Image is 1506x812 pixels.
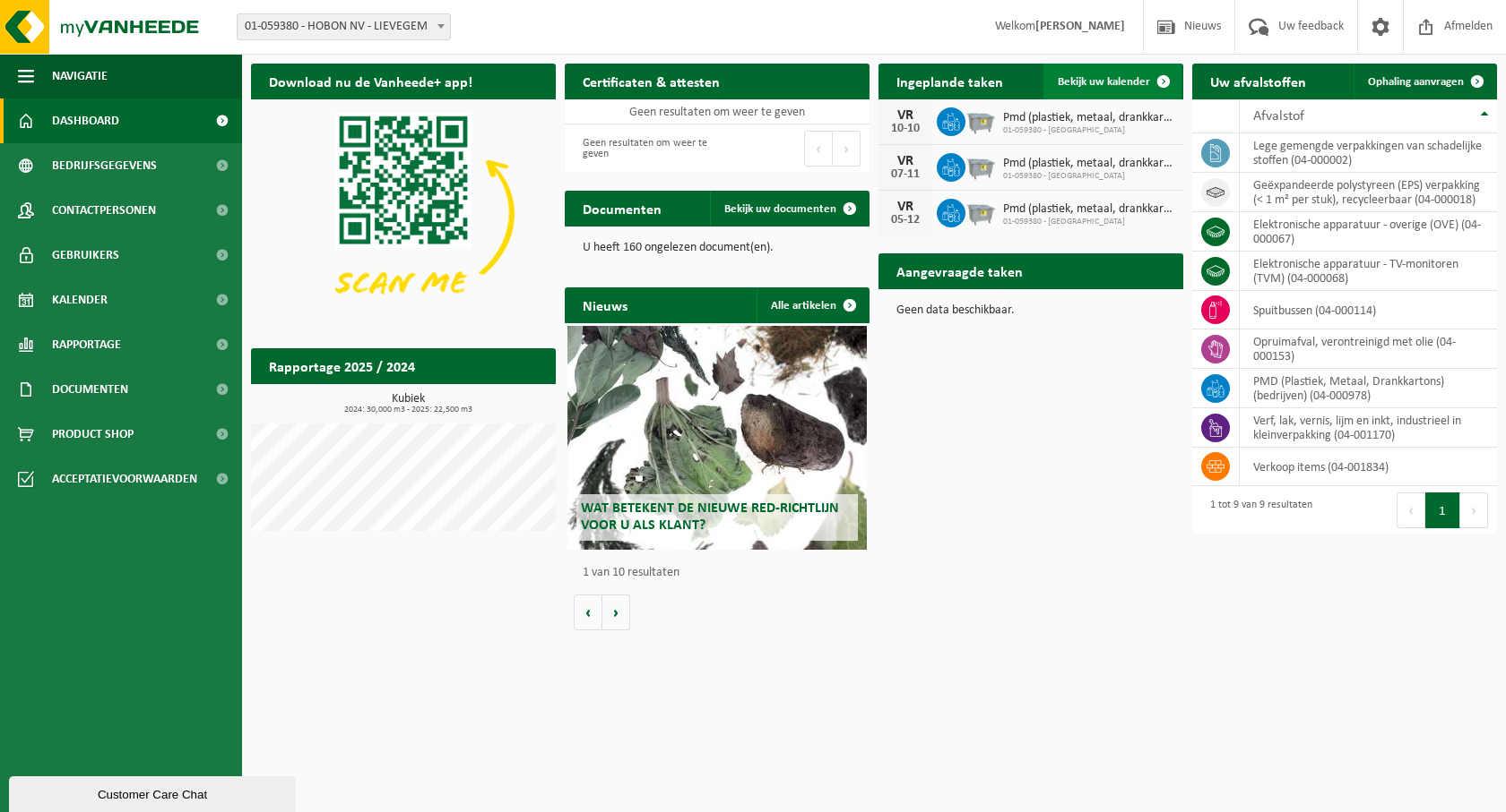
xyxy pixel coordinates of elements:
h2: Documenten [565,191,679,226]
button: Next [1460,492,1488,528]
td: opruimafval, verontreinigd met olie (04-000153) [1240,329,1497,369]
span: 01-059380 - HOBON NV - LIEVEGEM [238,14,450,39]
td: elektronische apparatuur - TV-monitoren (TVM) (04-000068) [1240,252,1497,291]
h2: Nieuws [565,287,645,322]
span: Pmd (plastiek, metaal, drankkartons) (bedrijven) [1003,111,1174,125]
button: Next [833,131,861,167]
div: VR [887,154,923,168]
button: Vorige [574,594,602,630]
div: 1 tot 9 van 9 resultaten [1201,491,1312,530]
span: 01-059380 - [GEOGRAPHIC_DATA] [1003,125,1174,136]
h2: Aangevraagde taken [878,253,1041,288]
a: Bekijk uw kalender [1043,64,1181,99]
h2: Uw afvalstoffen [1192,64,1324,98]
a: Ophaling aanvragen [1354,64,1495,99]
p: Geen data beschikbaar. [896,304,1165,317]
span: Navigatie [52,54,108,98]
td: elektronische apparatuur - overige (OVE) (04-000067) [1240,212,1497,252]
div: VR [887,108,923,123]
span: Dashboard [52,98,119,143]
a: Bekijk rapportage [422,383,554,419]
div: 10-10 [887,123,923,135]
span: Rapportage [52,322,121,367]
span: Bedrijfsgegevens [52,143,157,188]
span: 01-059380 - [GEOGRAPHIC_DATA] [1003,217,1174,227]
div: 05-12 [887,214,923,227]
img: WB-2500-GAL-GY-01 [965,150,996,181]
td: lege gemengde verpakkingen van schadelijke stoffen (04-000002) [1240,133,1497,173]
span: Ophaling aanvragen [1368,76,1464,88]
span: 01-059380 - [GEOGRAPHIC_DATA] [1003,171,1174,182]
span: 01-059380 - HOBON NV - LIEVEGEM [237,13,451,40]
img: Download de VHEPlus App [251,99,556,328]
div: VR [887,200,923,214]
td: spuitbussen (04-000114) [1240,291,1497,329]
span: 2024: 30,000 m3 - 2025: 22,500 m3 [260,406,556,415]
span: Afvalstof [1253,109,1304,124]
h2: Rapportage 2025 / 2024 [251,348,433,383]
a: Alle artikelen [757,287,868,323]
span: Product Shop [52,412,134,457]
img: WB-2500-GAL-GY-01 [965,105,996,135]
button: Previous [1397,492,1425,528]
span: Gebruikers [52,233,119,278]
span: Contactpersonen [52,188,156,233]
div: Geen resultaten om weer te geven [574,129,708,168]
span: Wat betekent de nieuwe RED-richtlijn voor u als klant? [581,501,839,533]
h3: Kubiek [260,393,556,415]
td: verf, lak, vernis, lijm en inkt, industrieel in kleinverpakking (04-001170) [1240,408,1497,448]
span: Bekijk uw documenten [724,203,836,215]
strong: [PERSON_NAME] [1035,20,1125,33]
span: Pmd (plastiek, metaal, drankkartons) (bedrijven) [1003,157,1174,171]
a: Wat betekent de nieuwe RED-richtlijn voor u als klant? [567,326,866,550]
iframe: chat widget [9,773,299,812]
span: Bekijk uw kalender [1058,76,1150,88]
span: Pmd (plastiek, metaal, drankkartons) (bedrijven) [1003,202,1174,217]
a: Bekijk uw documenten [710,191,868,227]
span: Acceptatievoorwaarden [52,457,197,501]
button: 1 [1425,492,1460,528]
h2: Download nu de Vanheede+ app! [251,64,490,98]
td: geëxpandeerde polystyreen (EPS) verpakking (< 1 m² per stuk), recycleerbaar (04-000018) [1240,173,1497,212]
td: verkoop items (04-001834) [1240,448,1497,486]
td: PMD (Plastiek, Metaal, Drankkartons) (bedrijven) (04-000978) [1240,369,1497,408]
div: 07-11 [887,168,923,181]
h2: Certificaten & attesten [565,64,738,98]
img: WB-2500-GAL-GY-01 [965,196,996,227]
p: 1 van 10 resultaten [583,567,861,579]
button: Volgende [602,594,630,630]
button: Previous [804,131,833,167]
td: Geen resultaten om weer te geven [565,99,870,124]
span: Kalender [52,278,108,322]
span: Documenten [52,367,128,412]
p: U heeft 160 ongelezen document(en). [583,242,852,254]
h2: Ingeplande taken [878,64,1021,98]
